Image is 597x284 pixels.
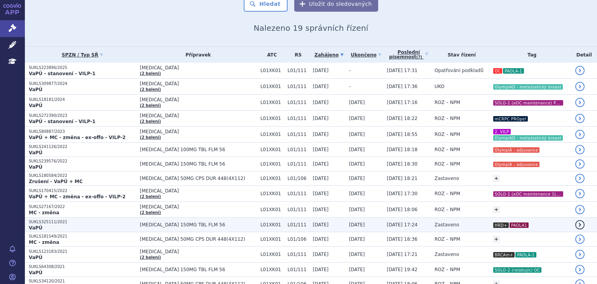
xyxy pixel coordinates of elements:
span: L01XK01 [260,236,284,242]
span: - [349,84,351,89]
span: ROZ – NPM [435,116,460,121]
th: Tag [489,47,571,63]
span: [DATE] [313,222,329,228]
span: [DATE] [349,252,365,257]
a: detail [575,98,585,107]
strong: VaPÚ + MC - změna - ex-offo - VILP-2 [29,135,126,140]
p: SUKLS181549/2021 [29,234,136,239]
span: L01/111 [288,132,309,137]
span: ROZ – NPM [435,100,460,105]
a: (2 balení) [140,87,161,92]
i: PAOLA-1 [515,252,536,258]
span: L01/111 [288,116,309,121]
p: SUKLS34120/2021 [29,279,136,284]
span: ROZ – NPM [435,236,460,242]
span: L01/111 [288,161,309,167]
span: L01/106 [288,236,309,242]
span: L01/111 [288,207,309,212]
th: Detail [571,47,597,63]
th: Stav řízení [431,47,489,63]
span: [DATE] 17:16 [387,100,417,105]
a: detail [575,205,585,214]
span: [DATE] [349,116,365,121]
strong: VaPÚ [29,103,42,108]
p: SUKLS239576/2022 [29,159,136,164]
span: [DATE] [313,176,329,181]
span: [DATE] [313,147,329,152]
span: L01/111 [288,191,309,196]
span: [MEDICAL_DATA] [140,65,257,71]
a: + [493,175,500,182]
strong: MC - změna [29,240,59,245]
span: [DATE] 17:31 [387,68,417,73]
span: L01XK01 [260,191,284,196]
span: [MEDICAL_DATA] 50MG CPS DUR 448(4X112) [140,236,257,242]
span: L01XK01 [260,68,284,73]
span: [DATE] [349,207,365,212]
i: SOLO-1 (aOC maintenance 1L) - 2. VILP [493,191,563,197]
p: SUKLS170415/2022 [29,188,136,194]
p: SUKLS64308/2021 [29,264,136,270]
span: [DATE] [313,132,329,137]
span: [DATE] [313,267,329,272]
strong: Zrušení - VaPÚ + MC [29,179,83,184]
a: detail [575,265,585,274]
span: Nalezeno 19 správních řízení [253,23,368,33]
th: ATC [257,47,284,63]
a: Poslednípísemnost(?) [387,47,431,63]
strong: VaPÚ [29,225,42,231]
span: [DATE] [313,191,329,196]
span: ROZ – NPM [435,147,460,152]
span: [DATE] 18:30 [387,161,417,167]
a: (2 balení) [140,194,161,199]
span: [DATE] 18:06 [387,207,417,212]
span: L01/111 [288,147,309,152]
p: SUKLS180584/2022 [29,173,136,178]
strong: VaPÚ [29,164,42,170]
strong: VaPÚ + MC - změna - ex-offo - VILP-2 [29,194,126,199]
a: Zahájeno [313,49,345,60]
i: OlympiAD - metastatický breast [493,135,563,141]
abbr: (?) [416,55,422,60]
p: SUKLS80887/2023 [29,129,136,134]
span: [DATE] [313,100,329,105]
a: detail [575,174,585,183]
span: L01/111 [288,267,309,272]
span: [MEDICAL_DATA] 150MG TBL FLM 56 [140,222,257,228]
i: BRCAm+ [493,252,515,258]
span: [DATE] [313,84,329,89]
i: 2. VILP [493,129,511,134]
span: [MEDICAL_DATA] 150MG TBL FLM 56 [140,161,257,167]
span: [DATE] [313,252,329,257]
i: PAOLA1 [510,222,529,228]
span: [DATE] 17:21 [387,252,417,257]
span: [DATE] [313,161,329,167]
span: ROZ – NPM [435,267,460,272]
p: SUKLS223896/2025 [29,65,136,71]
a: + [493,206,500,213]
span: L01XK01 [260,161,284,167]
p: SUKLS123183/2021 [29,249,136,254]
p: SUKLS272390/2023 [29,113,136,118]
strong: VaPÚ [29,87,42,92]
span: [DATE] 17:24 [387,222,417,228]
span: ROZ – NPM [435,132,460,137]
span: L01XK01 [260,207,284,212]
strong: MC - změna [29,210,59,215]
span: [DATE] [349,132,365,137]
a: detail [575,189,585,198]
span: [DATE] 18:18 [387,147,417,152]
span: L01/111 [288,84,309,89]
span: [DATE] [349,191,365,196]
span: L01/111 [288,252,309,257]
span: Zastaveno [435,222,459,228]
span: [DATE] [349,161,365,167]
span: [MEDICAL_DATA] [140,81,257,86]
span: [DATE] 18:55 [387,132,417,137]
a: Ukončeno [349,49,383,60]
span: L01XK01 [260,176,284,181]
i: HRD+ [493,222,509,228]
a: detail [575,250,585,259]
span: L01XK01 [260,267,284,272]
span: [MEDICAL_DATA] 100MG TBL FLM 56 [140,147,257,152]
